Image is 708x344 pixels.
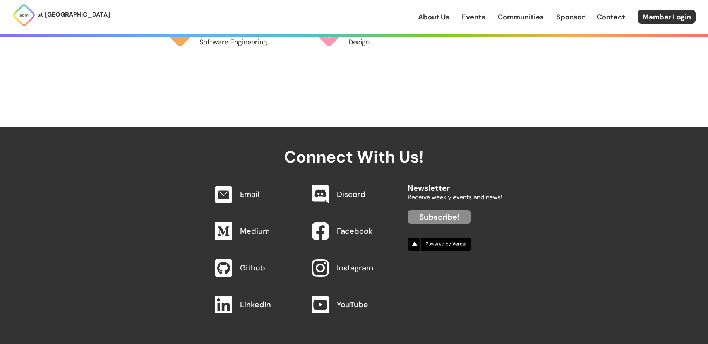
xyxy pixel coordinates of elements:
[312,296,329,313] img: YouTube
[348,37,430,47] p: Design
[12,3,36,27] img: ACM Logo
[215,296,232,313] img: LinkedIn
[337,189,365,199] a: Discord
[215,259,232,277] img: Github
[312,259,329,277] img: Instagram
[312,222,329,240] img: Facebook
[462,12,485,22] a: Events
[312,185,329,204] img: Discord
[215,186,232,203] img: Email
[240,263,265,273] a: Github
[348,24,430,37] h3: Design
[12,3,110,27] a: at [GEOGRAPHIC_DATA]
[408,238,471,251] img: Vercel
[240,189,259,199] a: Email
[337,300,368,310] a: YouTube
[498,12,544,22] a: Communities
[408,210,471,224] a: Subscribe!
[206,127,502,166] h2: Connect With Us!
[418,12,449,22] a: About Us
[556,12,585,22] a: Sponsor
[199,37,281,47] p: Software Engineering
[597,12,625,22] a: Contact
[337,263,373,273] a: Instagram
[638,10,696,24] a: Member Login
[337,226,373,236] a: Facebook
[240,226,270,236] a: Medium
[408,176,502,192] h2: Newsletter
[240,300,271,310] a: LinkedIn
[37,10,110,20] p: at [GEOGRAPHIC_DATA]
[215,222,232,240] img: Medium
[408,192,502,202] p: Receive weekly events and news!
